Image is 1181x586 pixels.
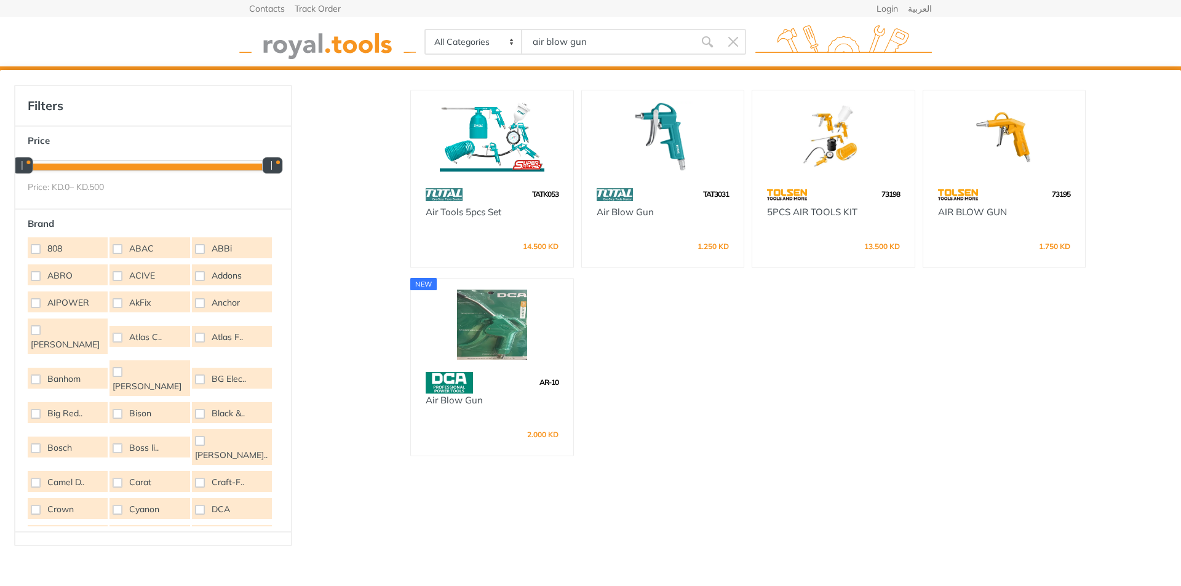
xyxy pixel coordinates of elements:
[426,206,501,218] a: Air Tools 5pcs Set
[1052,189,1070,199] span: 73195
[410,278,437,290] div: new
[422,101,562,172] img: Royal Tools - Air Tools 5pcs Set
[129,407,151,419] span: Bison
[47,476,84,488] span: Camel D..
[212,373,246,385] span: BG Elec..
[539,378,559,387] span: AR-10
[129,476,151,488] span: Carat
[129,269,155,282] span: ACIVE
[426,184,463,205] img: 86.webp
[593,101,733,172] img: Royal Tools - Air Blow Gun
[89,181,104,192] span: 500
[129,296,151,309] span: AkFix
[877,4,898,13] a: Login
[527,431,559,441] div: 2.000 KD
[212,242,232,255] span: ABBi
[938,206,1007,218] a: AIR BLOW GUN
[22,215,285,233] button: Brand
[47,269,73,282] span: ABRO
[767,206,857,218] a: 5PCS AIR TOOLS KIT
[47,242,62,255] span: 808
[426,372,472,394] img: 58.webp
[871,66,902,100] a: 0
[65,181,70,192] span: 0
[239,25,416,59] img: royal.tools Logo
[295,4,341,13] a: Track Order
[763,101,904,172] img: Royal Tools - 5PCS AIR TOOLS KIT
[129,441,159,454] span: Boss li..
[426,394,483,406] a: Air Blow Gun
[249,4,285,13] a: Contacts
[28,181,279,194] div: Price: KD. – KD.
[864,243,900,253] div: 13.500 KD
[212,296,240,309] span: Anchor
[129,242,154,255] span: ABAC
[908,4,932,13] a: العربية
[532,189,559,199] span: TATK053
[212,331,243,343] span: Atlas F..
[22,132,285,150] button: Price
[523,243,559,253] div: 14.500 KD
[601,66,692,100] a: Our Specialize
[597,184,634,205] img: 86.webp
[47,441,72,454] span: Bosch
[212,269,242,282] span: Addons
[938,184,978,205] img: 64.webp
[934,101,1075,172] img: Royal Tools - AIR BLOW GUN
[417,66,469,100] a: Home
[47,296,89,309] span: AIPOWER
[28,98,279,113] h4: Filters
[597,206,654,218] a: Air Blow Gun
[426,30,522,53] select: Category
[1039,243,1070,253] div: 1.750 KD
[31,338,100,350] span: [PERSON_NAME]
[212,476,244,488] span: Craft-F..
[698,243,729,253] div: 1.250 KD
[212,503,230,515] span: DCA
[113,380,181,392] span: [PERSON_NAME]
[767,184,807,205] img: 64.webp
[47,373,81,385] span: Banhom
[422,290,562,360] img: Royal Tools - Air Blow Gun
[522,29,694,55] input: Site search
[747,66,822,100] a: Contact Us
[703,189,729,199] span: TAT3031
[129,503,159,515] span: Cyanon
[129,331,162,343] span: Atlas C..
[47,407,82,419] span: Big Red..
[195,449,268,461] span: [PERSON_NAME]..
[212,407,245,419] span: Black &..
[469,66,543,100] a: Categories
[881,189,900,199] span: 73198
[47,503,74,515] span: Crown
[755,25,932,59] img: royal.tools Logo
[692,66,747,100] a: Offers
